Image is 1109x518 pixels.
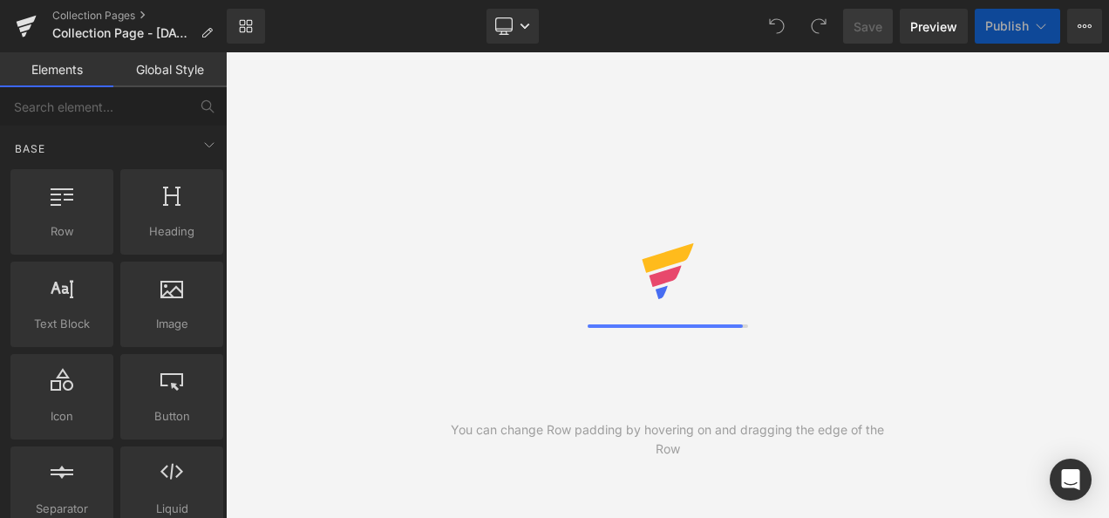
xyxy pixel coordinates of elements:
[52,9,227,23] a: Collection Pages
[16,315,108,333] span: Text Block
[801,9,836,44] button: Redo
[16,407,108,426] span: Icon
[759,9,794,44] button: Undo
[985,19,1029,33] span: Publish
[16,222,108,241] span: Row
[113,52,227,87] a: Global Style
[13,140,47,157] span: Base
[126,500,218,518] span: Liquid
[975,9,1060,44] button: Publish
[227,9,265,44] a: New Library
[900,9,968,44] a: Preview
[16,500,108,518] span: Separator
[910,17,957,36] span: Preview
[126,222,218,241] span: Heading
[1067,9,1102,44] button: More
[854,17,882,36] span: Save
[446,420,888,459] div: You can change Row padding by hovering on and dragging the edge of the Row
[126,315,218,333] span: Image
[52,26,194,40] span: Collection Page - [DATE] 13:34:22
[1050,459,1092,501] div: Open Intercom Messenger
[126,407,218,426] span: Button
